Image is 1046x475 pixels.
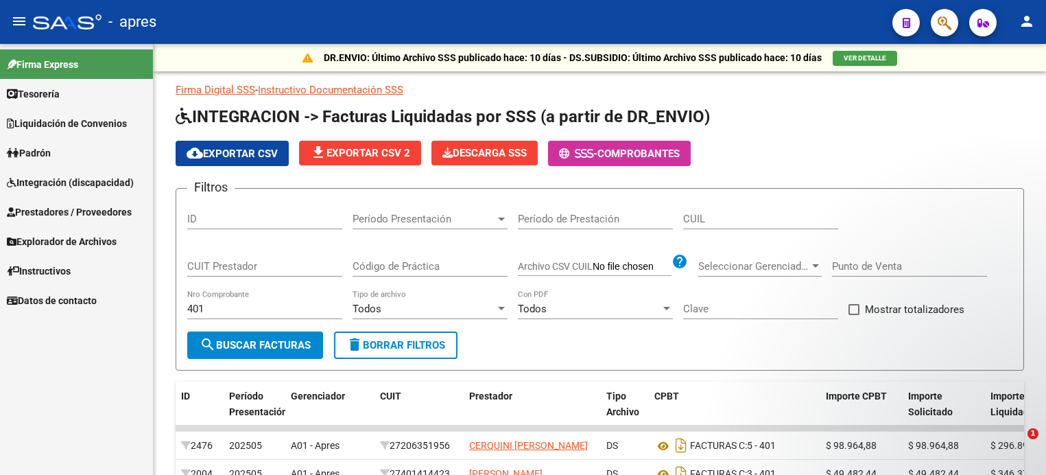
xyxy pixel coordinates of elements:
[310,144,326,161] mat-icon: file_download
[606,391,639,417] span: Tipo Archivo
[469,391,512,402] span: Prestador
[258,84,403,96] a: Instructivo Documentación SSS
[1027,428,1038,439] span: 1
[672,435,690,456] i: Descargar documento
[431,141,538,165] button: Descarga SSS
[431,141,538,166] app-download-masive: Descarga masiva de comprobantes (adjuntos)
[176,382,224,442] datatable-header-cell: ID
[229,440,262,451] span: 202505
[698,260,809,273] span: Seleccionar Gerenciador
[1019,13,1035,30] mat-icon: person
[375,382,464,442] datatable-header-cell: CUIT
[559,148,597,160] span: -
[671,253,688,270] mat-icon: help
[353,213,495,225] span: Período Presentación
[654,435,815,456] div: 5 - 401
[908,440,959,451] span: $ 98.964,88
[11,13,27,30] mat-icon: menu
[187,332,323,359] button: Buscar Facturas
[285,382,375,442] datatable-header-cell: Gerenciador
[291,391,345,402] span: Gerenciador
[442,147,527,159] span: Descarga SSS
[181,391,190,402] span: ID
[176,82,1024,97] p: -
[464,382,601,442] datatable-header-cell: Prestador
[200,339,311,351] span: Buscar Facturas
[229,391,287,417] span: Período Presentación
[187,178,235,197] h3: Filtros
[548,141,691,166] button: -Comprobantes
[176,107,710,126] span: INTEGRACION -> Facturas Liquidadas por SSS (a partir de DR_ENVIO)
[7,146,51,161] span: Padrón
[187,148,278,160] span: Exportar CSV
[649,382,820,442] datatable-header-cell: CPBT
[865,301,964,318] span: Mostrar totalizadores
[334,332,457,359] button: Borrar Filtros
[7,86,60,102] span: Tesorería
[176,141,289,166] button: Exportar CSV
[469,440,588,451] span: CERQUINI [PERSON_NAME]
[181,438,218,454] div: 2476
[224,382,285,442] datatable-header-cell: Período Presentación
[108,7,156,37] span: - apres
[299,141,421,165] button: Exportar CSV 2
[593,261,671,273] input: Archivo CSV CUIL
[690,441,747,452] span: FACTURAS C:
[999,428,1032,461] iframe: Intercom live chat
[380,391,401,402] span: CUIT
[654,391,679,402] span: CPBT
[597,148,680,160] span: Comprobantes
[176,84,255,96] a: Firma Digital SSS
[826,440,877,451] span: $ 98.964,88
[518,261,593,272] span: Archivo CSV CUIL
[346,339,445,351] span: Borrar Filtros
[7,264,71,279] span: Instructivos
[200,336,216,353] mat-icon: search
[187,145,203,161] mat-icon: cloud_download
[7,57,78,72] span: Firma Express
[601,382,649,442] datatable-header-cell: Tipo Archivo
[353,303,381,315] span: Todos
[844,54,886,62] span: VER DETALLE
[7,293,97,308] span: Datos de contacto
[380,438,458,454] div: 27206351956
[324,50,822,65] p: DR.ENVIO: Último Archivo SSS publicado hace: 10 días - DS.SUBSIDIO: Último Archivo SSS publicado ...
[7,175,134,190] span: Integración (discapacidad)
[518,303,547,315] span: Todos
[310,147,410,159] span: Exportar CSV 2
[7,205,132,220] span: Prestadores / Proveedores
[606,440,618,451] span: DS
[7,116,127,131] span: Liquidación de Convenios
[833,51,897,66] button: VER DETALLE
[7,234,117,249] span: Explorador de Archivos
[291,440,340,451] span: A01 - Apres
[346,336,363,353] mat-icon: delete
